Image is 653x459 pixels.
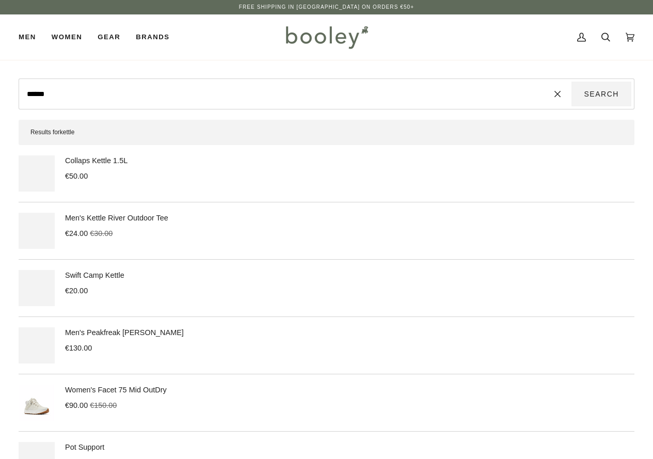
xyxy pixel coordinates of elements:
span: Gear [98,32,120,42]
a: Women [44,14,90,60]
span: €150.00 [90,401,117,409]
input: Search our store [22,82,544,106]
button: Reset [544,82,571,106]
a: Men [19,14,44,60]
span: €130.00 [65,344,92,352]
span: €20.00 [65,287,88,295]
a: Outwell Collaps Kettle 1.5L Shadow Green - Booley Galway [19,155,55,192]
span: €30.00 [90,229,113,238]
a: Swift Camp Kettle [65,271,124,279]
img: Booley [281,22,372,52]
p: Results for [30,126,623,139]
a: Men's Peakfreak [PERSON_NAME] [65,328,184,337]
span: €90.00 [65,401,88,409]
span: Men [19,32,36,42]
span: kettle [60,129,74,136]
a: Women's Facet 75 Mid OutDry [65,386,167,394]
a: Columbia Men's Peakfreak Rush Outdry Kettle / Dark Sienna - Booley Galway [19,327,55,363]
a: Pot Support [65,443,104,451]
a: Columbia Men's Kettle River Outdoor Tee Black / Circular Linescape - Booley Galway [19,213,55,249]
span: Women [52,32,82,42]
img: Columbia Women's Facet 75 Mid OutDry Light Sand / Kettle - Booley Galway [19,385,55,421]
p: Free Shipping in [GEOGRAPHIC_DATA] on Orders €50+ [239,3,414,11]
a: Brands [128,14,177,60]
button: Search [571,82,631,106]
span: Brands [136,32,169,42]
a: GoSystem Swift Camp Kettle - Booley Galway [19,270,55,306]
span: €50.00 [65,172,88,180]
a: Collaps Kettle 1.5L [65,156,128,165]
span: €24.00 [65,229,88,238]
a: Men's Kettle River Outdoor Tee [65,214,168,222]
a: Gear [90,14,128,60]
